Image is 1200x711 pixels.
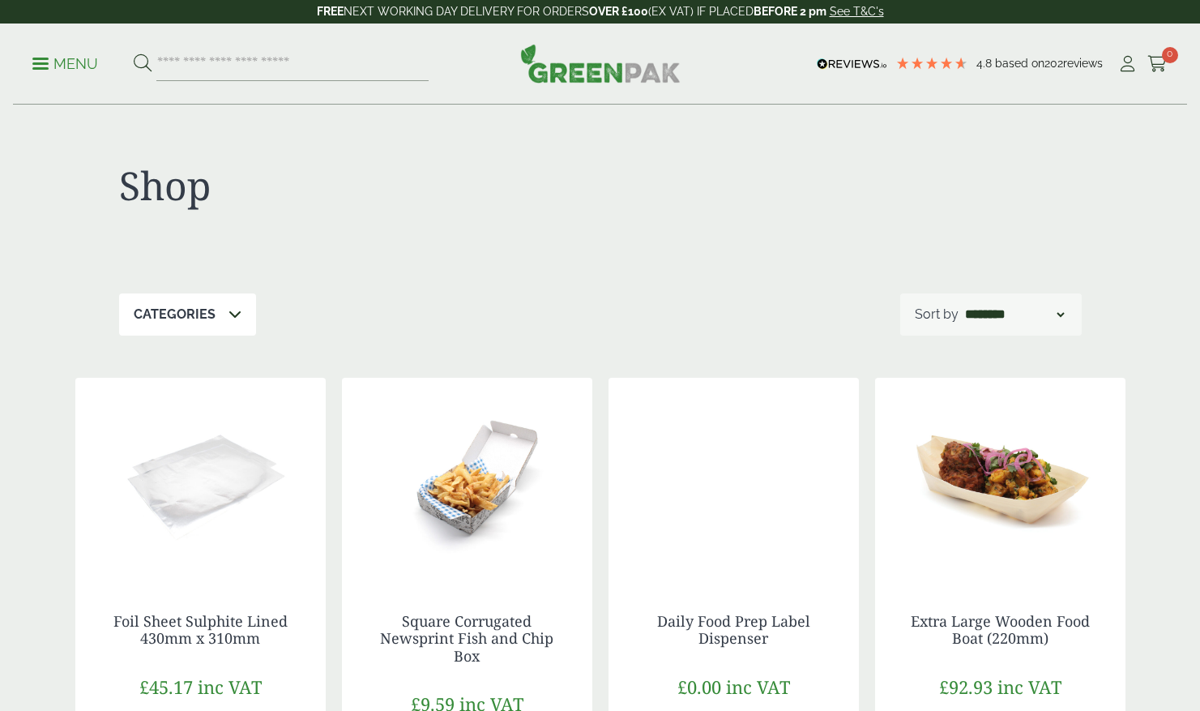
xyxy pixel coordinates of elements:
[139,675,193,699] span: £45.17
[198,675,262,699] span: inc VAT
[657,611,810,649] a: Daily Food Prep Label Dispenser
[911,611,1090,649] a: Extra Large Wooden Food Boat (220mm)
[75,378,326,580] img: GP3330019D Foil Sheet Sulphate Lined bare
[997,675,1061,699] span: inc VAT
[32,54,98,71] a: Menu
[380,611,553,666] a: Square Corrugated Newsprint Fish and Chip Box
[520,44,681,83] img: GreenPak Supplies
[995,57,1044,70] span: Based on
[113,611,288,649] a: Foil Sheet Sulphite Lined 430mm x 310mm
[119,162,600,209] h1: Shop
[915,305,959,324] p: Sort by
[677,675,721,699] span: £0.00
[32,54,98,74] p: Menu
[1044,57,1063,70] span: 202
[962,305,1067,324] select: Shop order
[830,5,884,18] a: See T&C's
[1117,56,1138,72] i: My Account
[895,56,968,71] div: 4.79 Stars
[754,5,826,18] strong: BEFORE 2 pm
[1147,56,1168,72] i: Cart
[817,58,887,70] img: REVIEWS.io
[1063,57,1103,70] span: reviews
[589,5,648,18] strong: OVER £100
[726,675,790,699] span: inc VAT
[317,5,344,18] strong: FREE
[939,675,993,699] span: £92.93
[1162,47,1178,63] span: 0
[342,378,592,580] img: 2520069 Square News Fish n Chip Corrugated Box - Open with Chips
[875,378,1125,580] img: Extra Large Wooden Boat 220mm with food contents V2 2920004AE
[1147,52,1168,76] a: 0
[134,305,216,324] p: Categories
[976,57,995,70] span: 4.8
